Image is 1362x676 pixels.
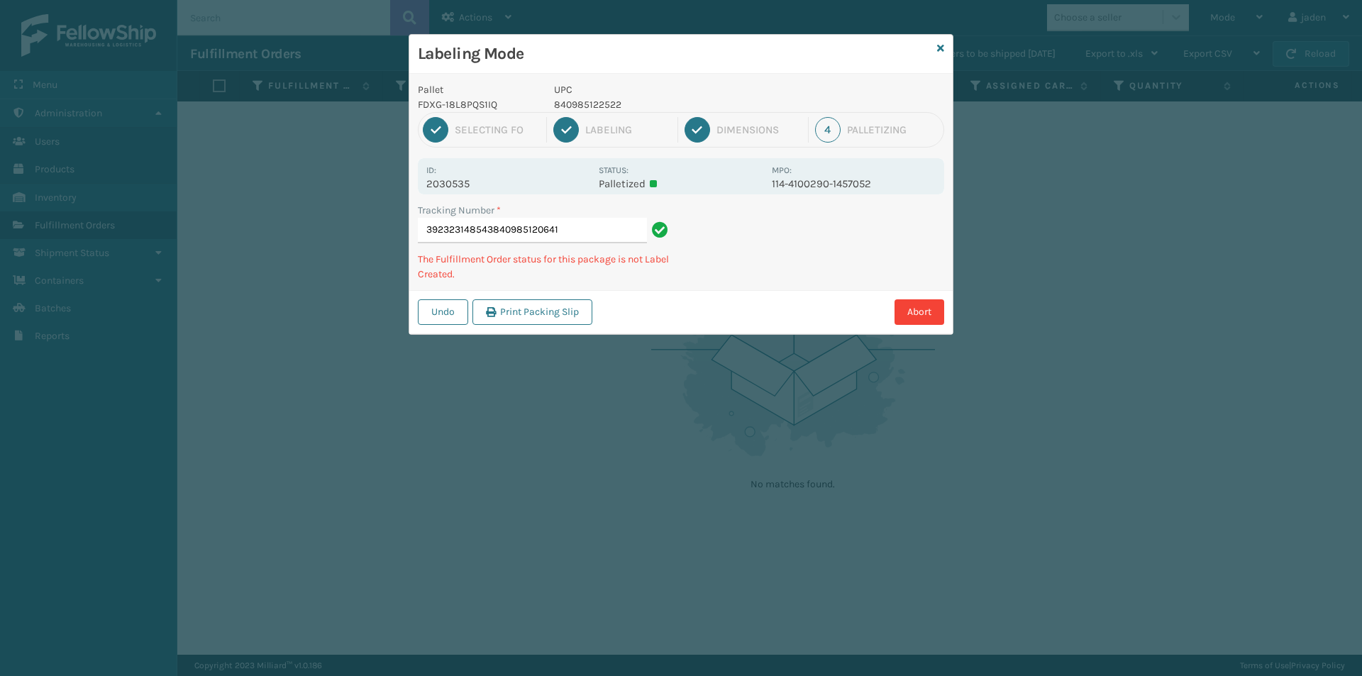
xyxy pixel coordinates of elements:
p: Pallet [418,82,537,97]
p: UPC [554,82,763,97]
label: Status: [599,165,629,175]
label: MPO: [772,165,792,175]
p: FDXG-18L8PQS1IQ [418,97,537,112]
button: Print Packing Slip [472,299,592,325]
button: Undo [418,299,468,325]
label: Id: [426,165,436,175]
div: 3 [685,117,710,143]
p: Palletized [599,177,763,190]
p: 2030535 [426,177,590,190]
div: 2 [553,117,579,143]
div: 4 [815,117,841,143]
label: Tracking Number [418,203,501,218]
p: 114-4100290-1457052 [772,177,936,190]
button: Abort [895,299,944,325]
div: Selecting FO [455,123,540,136]
div: 1 [423,117,448,143]
p: 840985122522 [554,97,763,112]
div: Palletizing [847,123,939,136]
p: The Fulfillment Order status for this package is not Label Created. [418,252,672,282]
div: Dimensions [716,123,802,136]
div: Labeling [585,123,670,136]
h3: Labeling Mode [418,43,931,65]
